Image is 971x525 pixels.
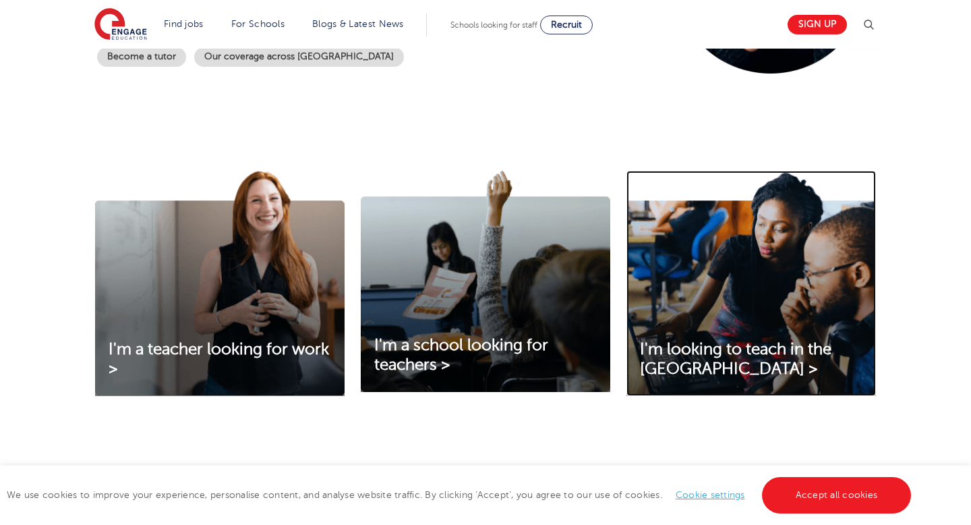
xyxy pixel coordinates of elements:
[361,336,610,375] a: I'm a school looking for teachers >
[97,47,186,67] a: Become a tutor
[676,490,745,500] a: Cookie settings
[788,15,847,34] a: Sign up
[7,490,914,500] span: We use cookies to improve your experience, personalise content, and analyse website traffic. By c...
[312,19,404,29] a: Blogs & Latest News
[95,171,345,396] img: I'm a teacher looking for work
[640,340,831,378] span: I'm looking to teach in the [GEOGRAPHIC_DATA] >
[540,16,593,34] a: Recruit
[374,336,548,374] span: I'm a school looking for teachers >
[231,19,285,29] a: For Schools
[626,340,876,379] a: I'm looking to teach in the [GEOGRAPHIC_DATA] >
[109,340,329,378] span: I'm a teacher looking for work >
[450,20,537,30] span: Schools looking for staff
[94,8,147,42] img: Engage Education
[194,47,404,67] a: Our coverage across [GEOGRAPHIC_DATA]
[95,340,345,379] a: I'm a teacher looking for work >
[164,19,204,29] a: Find jobs
[361,171,610,392] img: I'm a school looking for teachers
[626,171,876,396] img: I'm looking to teach in the UK
[551,20,582,30] span: Recruit
[762,477,912,514] a: Accept all cookies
